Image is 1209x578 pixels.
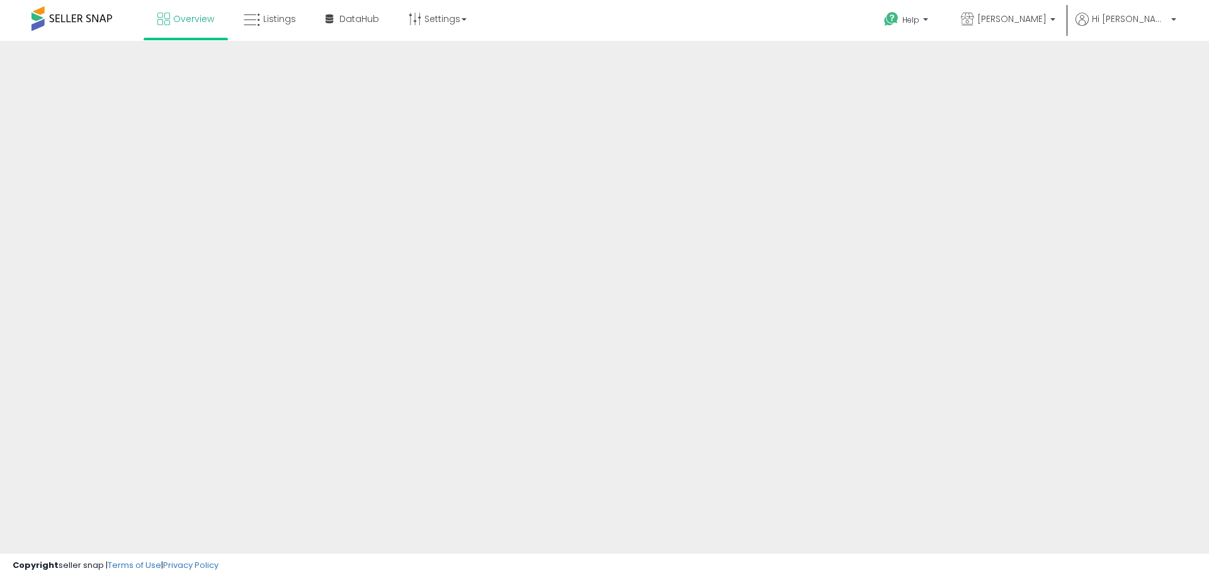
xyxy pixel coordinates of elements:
[1076,13,1176,41] a: Hi [PERSON_NAME]
[977,13,1047,25] span: [PERSON_NAME]
[339,13,379,25] span: DataHub
[902,14,919,25] span: Help
[108,559,161,571] a: Terms of Use
[263,13,296,25] span: Listings
[13,559,59,571] strong: Copyright
[874,2,941,41] a: Help
[1092,13,1167,25] span: Hi [PERSON_NAME]
[163,559,219,571] a: Privacy Policy
[173,13,214,25] span: Overview
[883,11,899,27] i: Get Help
[13,560,219,572] div: seller snap | |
